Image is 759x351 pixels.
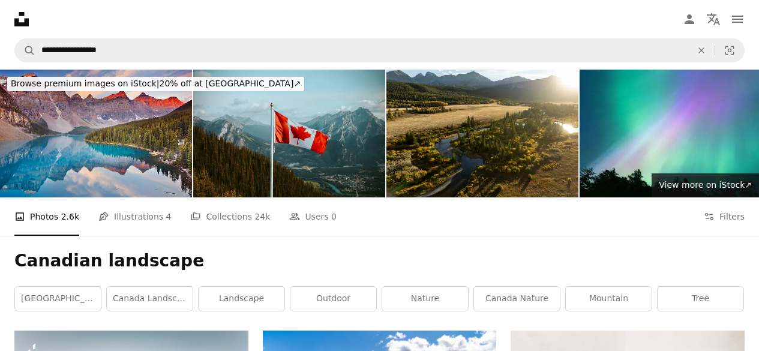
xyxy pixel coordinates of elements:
button: Menu [725,7,749,31]
form: Find visuals sitewide [14,38,745,62]
button: Search Unsplash [15,39,35,62]
span: 0 [331,210,337,223]
a: landscape [199,287,284,311]
span: 20% off at [GEOGRAPHIC_DATA] ↗ [11,79,301,88]
a: Collections 24k [190,197,270,236]
a: tree [658,287,743,311]
img: Canadian Flag in the Mountains [193,70,385,197]
a: outdoor [290,287,376,311]
img: Aerial view of forest, river and mountains in autumn [386,70,578,197]
span: 24k [254,210,270,223]
button: Visual search [715,39,744,62]
a: nature [382,287,468,311]
button: Clear [688,39,715,62]
span: 4 [166,210,172,223]
a: View more on iStock↗ [652,173,759,197]
a: canada nature [474,287,560,311]
button: Filters [704,197,745,236]
span: View more on iStock ↗ [659,180,752,190]
a: Home — Unsplash [14,12,29,26]
h1: Canadian landscape [14,250,745,272]
span: Browse premium images on iStock | [11,79,159,88]
a: Log in / Sign up [677,7,701,31]
a: Illustrations 4 [98,197,171,236]
button: Language [701,7,725,31]
a: canada landscape [107,287,193,311]
a: Users 0 [289,197,337,236]
a: mountain [566,287,652,311]
a: [GEOGRAPHIC_DATA] [15,287,101,311]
